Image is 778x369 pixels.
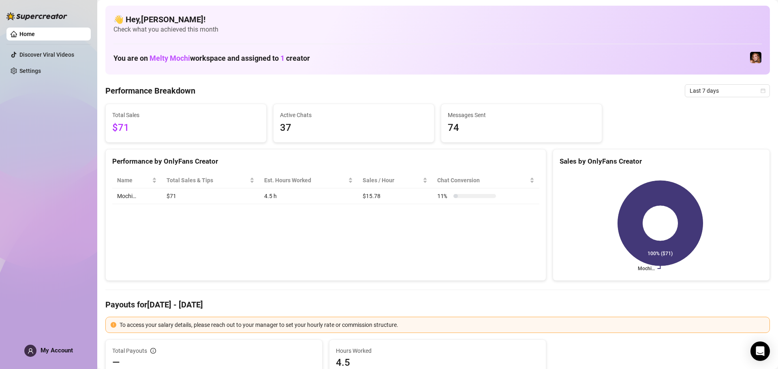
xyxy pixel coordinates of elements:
[41,347,73,354] span: My Account
[6,12,67,20] img: logo-BBDzfeDw.svg
[112,156,539,167] div: Performance by OnlyFans Creator
[448,111,595,119] span: Messages Sent
[363,176,421,185] span: Sales / Hour
[150,54,190,62] span: Melty Mochi
[336,346,539,355] span: Hours Worked
[112,120,260,136] span: $71
[150,348,156,354] span: info-circle
[750,52,761,63] img: Mochi
[437,176,528,185] span: Chat Conversion
[280,111,427,119] span: Active Chats
[336,356,539,369] span: 4.5
[162,173,260,188] th: Total Sales & Tips
[113,25,762,34] span: Check what you achieved this month
[28,348,34,354] span: user
[358,173,432,188] th: Sales / Hour
[280,120,427,136] span: 37
[112,346,147,355] span: Total Payouts
[111,322,116,328] span: exclamation-circle
[120,320,765,329] div: To access your salary details, please reach out to your manager to set your hourly rate or commis...
[448,120,595,136] span: 74
[162,188,260,204] td: $71
[167,176,248,185] span: Total Sales & Tips
[113,14,762,25] h4: 👋 Hey, [PERSON_NAME] !
[19,31,35,37] a: Home
[761,88,765,93] span: calendar
[638,266,655,271] text: Mochi…
[432,173,539,188] th: Chat Conversion
[112,188,162,204] td: Mochi…
[750,341,770,361] div: Open Intercom Messenger
[105,299,770,310] h4: Payouts for [DATE] - [DATE]
[112,173,162,188] th: Name
[259,188,358,204] td: 4.5 h
[113,54,310,63] h1: You are on workspace and assigned to creator
[264,176,346,185] div: Est. Hours Worked
[690,85,765,97] span: Last 7 days
[358,188,432,204] td: $15.78
[280,54,284,62] span: 1
[437,192,450,200] span: 11 %
[105,85,195,96] h4: Performance Breakdown
[112,356,120,369] span: —
[117,176,150,185] span: Name
[112,111,260,119] span: Total Sales
[560,156,763,167] div: Sales by OnlyFans Creator
[19,68,41,74] a: Settings
[19,51,74,58] a: Discover Viral Videos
